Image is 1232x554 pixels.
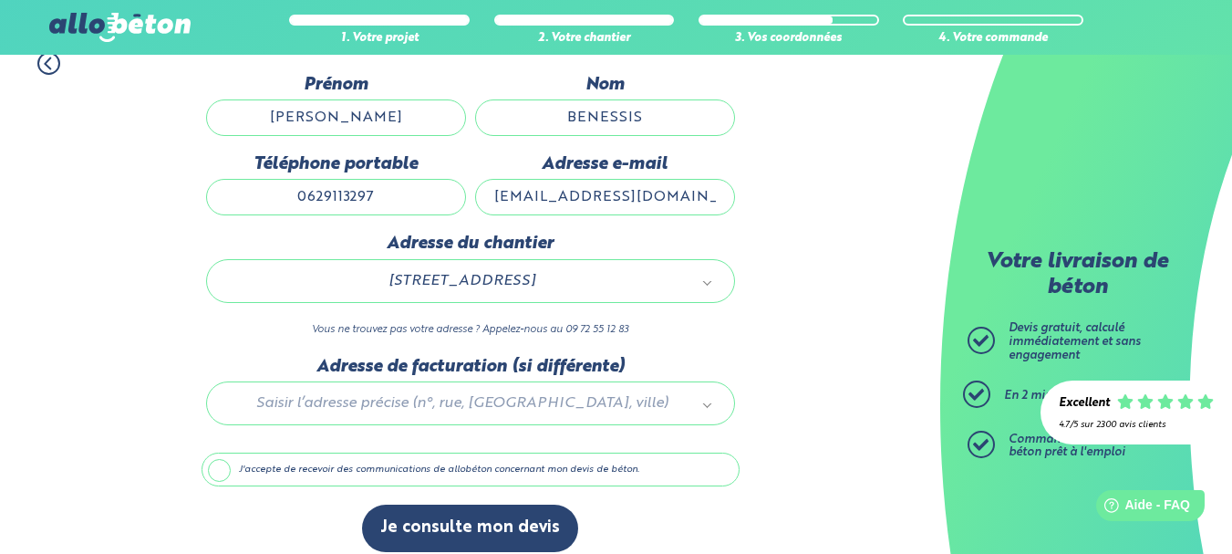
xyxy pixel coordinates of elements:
[289,32,470,46] div: 1. Votre projet
[206,75,466,95] label: Prénom
[225,269,716,293] a: [STREET_ADDRESS]
[972,250,1182,300] p: Votre livraison de béton
[1059,397,1110,411] div: Excellent
[903,32,1083,46] div: 4. Votre commande
[475,75,735,95] label: Nom
[206,99,466,136] input: Quel est votre prénom ?
[475,154,735,174] label: Adresse e-mail
[206,154,466,174] label: Téléphone portable
[1004,390,1140,402] span: En 2 minutes top chrono
[233,269,692,293] span: [STREET_ADDRESS]
[475,179,735,215] input: ex : contact@allobeton.fr
[206,234,735,254] label: Adresse du chantier
[206,179,466,215] input: ex : 0642930817
[1009,322,1141,361] span: Devis gratuit, calculé immédiatement et sans engagement
[494,32,675,46] div: 2. Votre chantier
[206,321,735,339] p: Vous ne trouvez pas votre adresse ? Appelez-nous au 09 72 55 12 83
[362,505,578,551] button: Je consulte mon devis
[475,99,735,136] input: Quel est votre nom de famille ?
[49,13,190,42] img: allobéton
[1009,434,1154,459] span: Commandez ensuite votre béton prêt à l'emploi
[1059,420,1214,430] div: 4.7/5 sur 2300 avis clients
[1070,483,1212,534] iframe: Help widget launcher
[699,32,879,46] div: 3. Vos coordonnées
[202,453,740,487] label: J'accepte de recevoir des communications de allobéton concernant mon devis de béton.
